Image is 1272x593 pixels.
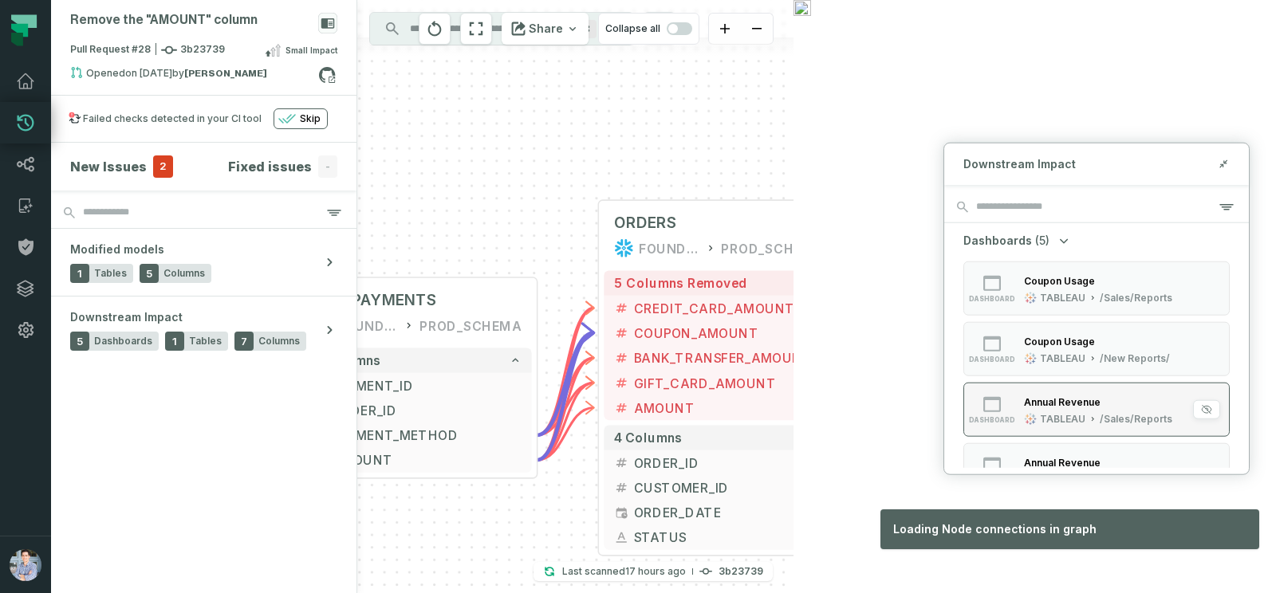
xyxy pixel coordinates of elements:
button: ORDER_ID [604,450,833,475]
button: Share [502,13,589,45]
span: ORDER_DATE [634,503,824,521]
button: STATUS [604,525,833,550]
div: FOUNDATIONAL_DB [337,316,399,336]
span: 1 [165,332,184,351]
span: Downstream Impact [70,309,183,325]
button: Downstream Impact5Dashboards1Tables7Columns [51,296,356,363]
button: dashboardTABLEAU/Sales/Reports [963,383,1230,437]
button: Last scanned[DATE] 6:21:39 PM3b23739 [534,562,773,581]
div: PROD_SCHEMA [419,316,522,336]
g: Edge from c8867c613c347eb7857e509391c84b7d to 0dd85c77dd217d0afb16c7d4fb3eff19 [537,358,594,460]
span: timestamp [614,505,629,520]
span: Modified models [70,242,164,257]
span: decimal [614,400,629,415]
button: Dashboards(5) [963,233,1072,249]
span: ORDER_ID [332,401,522,419]
h4: Fixed issues [228,157,312,176]
span: GIFT_CARD_AMOUNT [634,374,824,392]
span: PAYMENT_ID [332,376,522,395]
div: Opened by [70,66,318,85]
span: 1 [70,264,89,283]
span: AMOUNT [332,450,522,469]
span: Downstream Impact [963,156,1076,172]
h4: New Issues [70,157,147,176]
span: ORDERS [614,214,676,234]
div: TABLEAU [1040,413,1085,426]
img: avatar of Alon Nafta [10,549,41,581]
g: Edge from c8867c613c347eb7857e509391c84b7d to 0dd85c77dd217d0afb16c7d4fb3eff19 [537,408,594,461]
g: Edge from c8867c613c347eb7857e509391c84b7d to 0dd85c77dd217d0afb16c7d4fb3eff19 [537,383,594,460]
button: AMOUNT [604,395,833,420]
span: Tables [94,267,127,280]
button: dashboardTABLEAU/Sales/Reports [963,261,1230,316]
span: 4 columns [312,353,380,368]
strong: Barak Fargoun (fargoun) [184,69,267,78]
span: ORDER_ID [634,454,824,472]
span: Small Impact [286,44,337,57]
div: /Sales/Reports [1100,292,1172,304]
div: Annual Revenue [1024,456,1101,468]
button: Modified models1Tables5Columns [51,229,356,296]
span: CREDIT_CARD_AMOUNT [634,299,824,317]
div: TABLEAU [1040,292,1085,304]
span: COUPON_AMOUNT [634,324,824,342]
button: ORDER_ID [302,398,532,422]
g: Edge from c8867c613c347eb7857e509391c84b7d to 0dd85c77dd217d0afb16c7d4fb3eff19 [537,308,594,460]
span: decimal [614,351,629,366]
span: - [318,155,337,178]
span: decimal [614,325,629,340]
div: Annual Revenue [1024,395,1101,407]
g: Edge from c8867c613c347eb7857e509391c84b7d to 0dd85c77dd217d0afb16c7d4fb3eff19 [537,333,594,435]
div: Loading Node connections in graph [880,509,1259,549]
button: dashboardTABLEAU/New Reports/ [963,443,1230,497]
span: 4 columns [614,430,683,446]
span: 5 columns removed [614,276,747,291]
span: Dashboards [963,233,1032,249]
div: /Sales/Reports [1100,413,1172,426]
span: decimal [614,480,629,495]
div: Coupon Usage [1024,274,1095,286]
span: decimal [614,375,629,391]
span: PAYMENT_METHOD [332,426,522,444]
div: Coupon Usage [1024,335,1095,347]
button: PAYMENT_ID [302,373,532,398]
button: dashboardTABLEAU/New Reports/ [963,322,1230,376]
span: Dashboards [94,335,152,348]
h4: 3b23739 [719,567,763,576]
span: dashboard [969,355,1015,363]
span: decimal [614,455,629,470]
button: BANK_TRANSFER_AMOUNT [604,345,833,370]
span: Tables [189,335,222,348]
p: Last scanned [562,564,686,579]
button: zoom out [741,14,773,45]
button: zoom in [709,14,741,45]
span: AMOUNT [634,399,824,417]
div: Failed checks detected in your CI tool [83,112,262,125]
div: Remove the "AMOUNT" column [70,13,258,28]
button: Skip [274,108,328,129]
button: AMOUNT [302,448,532,473]
div: TABLEAU [1040,352,1085,365]
span: dashboard [969,416,1015,424]
span: BANK_TRANSFER_AMOUNT [634,348,824,367]
span: decimal [614,300,629,316]
span: Skip [300,112,321,125]
button: CREDIT_CARD_AMOUNT [604,296,833,320]
span: string [614,530,629,545]
div: /New Reports/ [1100,352,1170,365]
div: PROD_SCHEMA [721,238,823,258]
button: PAYMENT_METHOD [302,422,532,447]
relative-time: Mar 10, 2025, 2:00 PM PDT [125,67,172,79]
span: CUSTOMER_ID [634,478,824,497]
span: dashboard [969,295,1015,303]
a: View on github [317,65,337,85]
span: STG_PAYMENTS [312,291,436,311]
span: 5 [140,264,159,283]
span: Pull Request #28 3b23739 [70,42,225,58]
span: Columns [258,335,300,348]
button: ORDER_DATE [604,500,833,524]
button: GIFT_CARD_AMOUNT [604,371,833,395]
button: CUSTOMER_ID [604,475,833,500]
span: 5 [70,332,89,351]
button: COUPON_AMOUNT [604,320,833,345]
